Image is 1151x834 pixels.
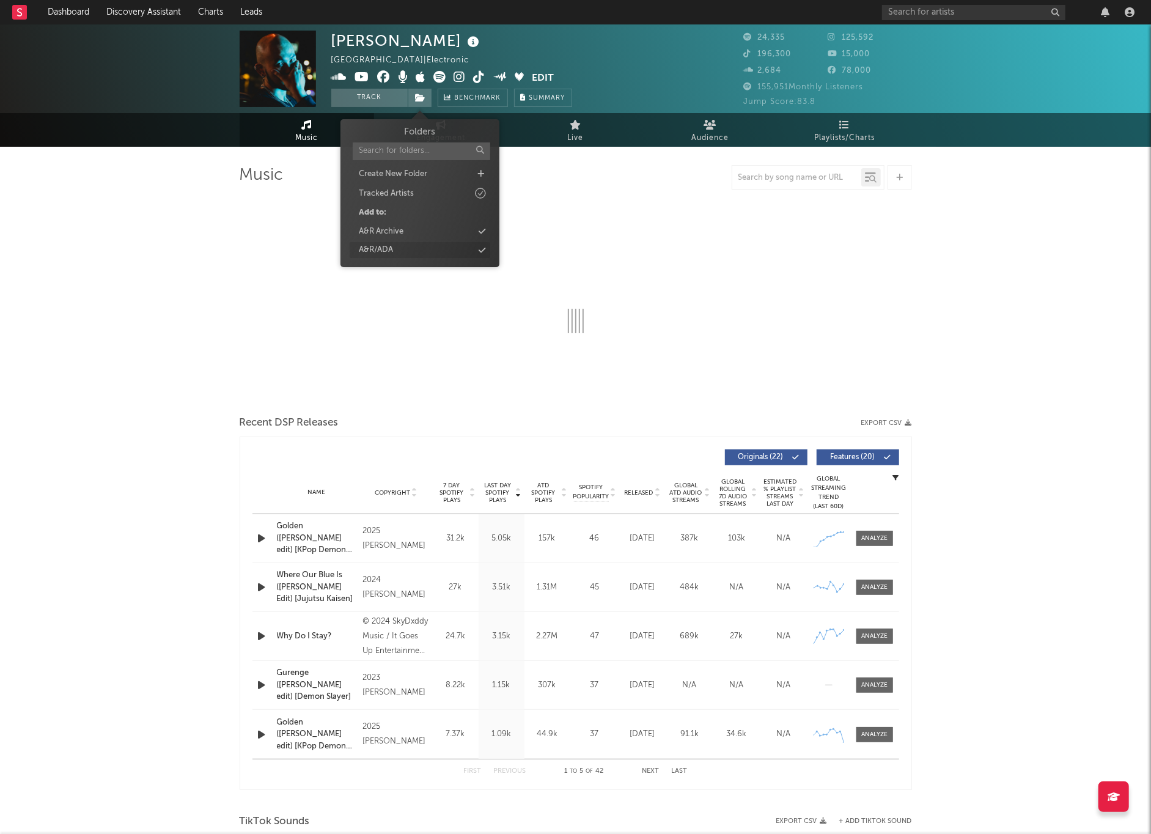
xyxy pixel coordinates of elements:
[464,768,482,775] button: First
[362,720,429,749] div: 2025 [PERSON_NAME]
[436,482,468,504] span: 7 Day Spotify Plays
[482,533,521,545] div: 5.05k
[643,113,778,147] a: Audience
[716,581,757,594] div: N/A
[277,630,357,643] a: Why Do I Stay?
[828,67,871,75] span: 78,000
[374,113,509,147] a: Engagement
[672,768,688,775] button: Last
[359,168,427,180] div: Create New Folder
[482,581,521,594] div: 3.51k
[277,520,357,556] a: Golden ([PERSON_NAME] edit) [KPop Demon Hunters]
[763,728,804,740] div: N/A
[817,449,899,465] button: Features(20)
[828,34,873,42] span: 125,592
[570,769,578,774] span: to
[622,630,663,643] div: [DATE]
[494,768,526,775] button: Previous
[744,67,782,75] span: 2,684
[482,482,514,504] span: Last Day Spotify Plays
[744,83,864,91] span: 155,951 Monthly Listeners
[573,679,616,692] div: 37
[814,131,875,146] span: Playlists/Charts
[359,244,393,256] div: A&R/ADA
[375,489,410,496] span: Copyright
[691,131,729,146] span: Audience
[362,524,429,553] div: 2025 [PERSON_NAME]
[277,569,357,605] a: Where Our Blue Is ([PERSON_NAME] Edit) [Jujutsu Kaisen]
[359,207,386,219] div: Add to:
[573,581,616,594] div: 45
[882,5,1065,20] input: Search for artists
[359,226,403,238] div: A&R Archive
[744,98,816,106] span: Jump Score: 83.8
[528,630,567,643] div: 2.27M
[839,818,912,825] button: + Add TikTok Sound
[622,679,663,692] div: [DATE]
[573,533,616,545] div: 46
[669,728,710,740] div: 91.1k
[778,113,912,147] a: Playlists/Charts
[240,416,339,430] span: Recent DSP Releases
[277,488,357,497] div: Name
[482,630,521,643] div: 3.15k
[568,131,584,146] span: Live
[828,50,870,58] span: 15,000
[825,454,881,461] span: Features ( 20 )
[716,728,757,740] div: 34.6k
[436,581,476,594] div: 27k
[732,173,861,183] input: Search by song name or URL
[295,131,318,146] span: Music
[528,533,567,545] div: 157k
[528,581,567,594] div: 1.31M
[362,671,429,700] div: 2023 [PERSON_NAME]
[669,679,710,692] div: N/A
[528,679,567,692] div: 307k
[353,142,490,160] input: Search for folders...
[331,31,483,51] div: [PERSON_NAME]
[573,483,609,501] span: Spotify Popularity
[776,817,827,825] button: Export CSV
[625,489,653,496] span: Released
[438,89,508,107] a: Benchmark
[622,581,663,594] div: [DATE]
[642,768,660,775] button: Next
[716,630,757,643] div: 27k
[763,581,804,594] div: N/A
[861,419,912,427] button: Export CSV
[362,573,429,602] div: 2024 [PERSON_NAME]
[532,71,554,86] button: Edit
[240,113,374,147] a: Music
[240,814,310,829] span: TikTok Sounds
[482,728,521,740] div: 1.09k
[455,91,501,106] span: Benchmark
[551,764,618,779] div: 1 5 42
[763,679,804,692] div: N/A
[573,728,616,740] div: 37
[716,679,757,692] div: N/A
[763,533,804,545] div: N/A
[436,728,476,740] div: 7.37k
[622,728,663,740] div: [DATE]
[827,818,912,825] button: + Add TikTok Sound
[277,717,357,753] a: Golden ([PERSON_NAME] edit) [KPop Demon Hunters] -TV size-
[669,630,710,643] div: 689k
[669,482,703,504] span: Global ATD Audio Streams
[811,474,847,511] div: Global Streaming Trend (Last 60D)
[669,533,710,545] div: 387k
[529,95,565,101] span: Summary
[573,630,616,643] div: 47
[744,50,792,58] span: 196,300
[331,89,408,107] button: Track
[669,581,710,594] div: 484k
[436,630,476,643] div: 24.7k
[725,449,807,465] button: Originals(22)
[528,482,560,504] span: ATD Spotify Plays
[514,89,572,107] button: Summary
[586,769,594,774] span: of
[277,667,357,703] a: Gurenge ([PERSON_NAME] edit) [Demon Slayer]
